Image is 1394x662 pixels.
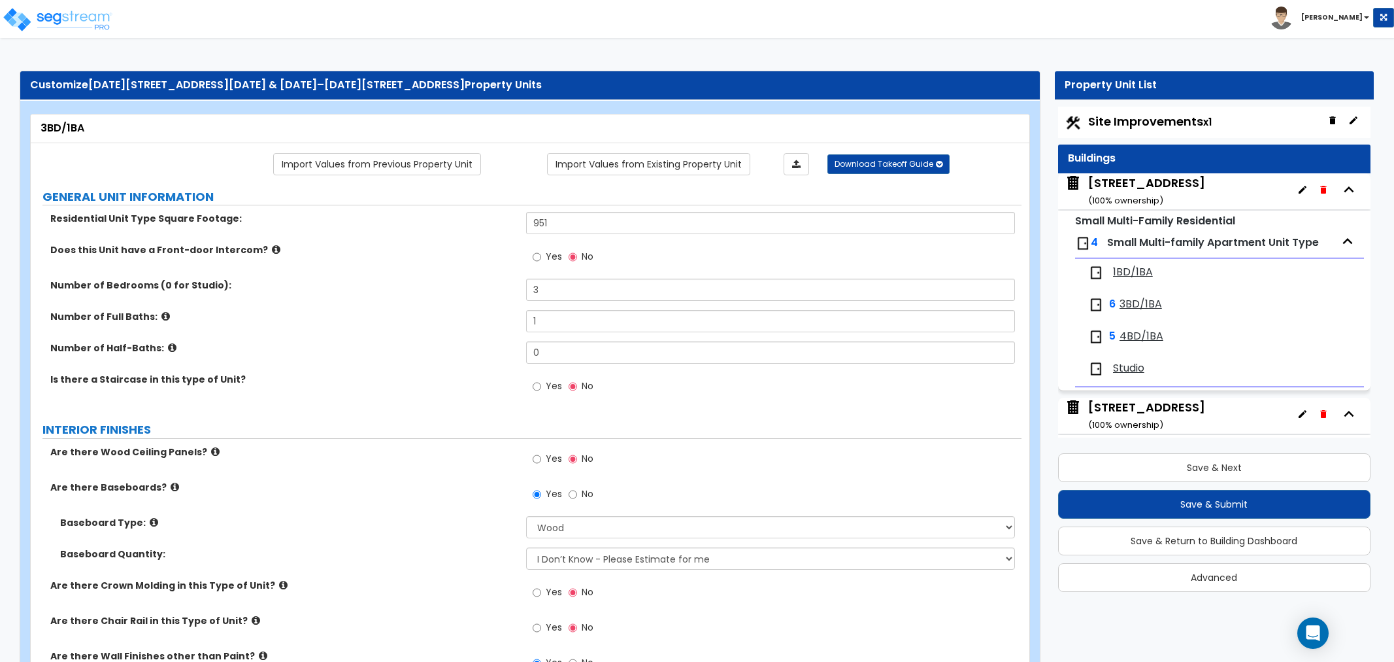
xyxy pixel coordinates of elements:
small: Small Multi-Family Residential [1075,213,1235,228]
label: Baseboard Type: [60,516,516,529]
span: Small Multi-family Apartment Unit Type [1107,235,1319,250]
b: [PERSON_NAME] [1301,12,1363,22]
img: door.png [1088,297,1104,313]
img: door.png [1075,235,1091,251]
span: No [582,379,593,392]
button: Download Takeoff Guide [827,154,950,174]
span: Download Takeoff Guide [835,158,933,169]
span: Yes [546,621,562,634]
small: ( 100 % ownership) [1088,419,1163,431]
span: Studio [1113,361,1144,376]
img: building.svg [1065,399,1082,416]
div: Open Intercom Messenger [1297,618,1329,649]
i: click for more info! [211,447,220,457]
i: click for more info! [272,245,280,254]
button: Save & Return to Building Dashboard [1058,527,1370,555]
input: Yes [533,621,541,635]
i: click for more info! [150,517,158,527]
img: logo_pro_r.png [2,7,113,33]
span: No [582,585,593,599]
label: Are there Chair Rail in this Type of Unit? [50,614,516,627]
label: Baseboard Quantity: [60,548,516,561]
label: Number of Half-Baths: [50,341,516,355]
span: Yes [546,379,562,392]
span: 5 [1109,329,1116,344]
div: Buildings [1068,151,1361,166]
input: Yes [533,379,541,394]
i: click for more info! [168,343,176,353]
label: Are there Baseboards? [50,481,516,494]
input: No [569,379,577,394]
input: Yes [533,585,541,600]
small: x1 [1203,115,1212,129]
span: No [582,250,593,263]
span: 1BD/1BA [1113,265,1153,280]
div: Customize Property Units [30,78,1030,93]
span: Site Improvements [1088,113,1212,130]
label: Are there Wood Ceiling Panels? [50,445,516,459]
label: Number of Full Baths: [50,310,516,323]
button: Save & Next [1058,453,1370,482]
span: 1260 Clay Ave [1065,175,1205,208]
div: [STREET_ADDRESS] [1088,175,1205,208]
label: Number of Bedrooms (0 for Studio): [50,279,516,292]
label: Is there a Staircase in this type of Unit? [50,373,516,386]
input: No [569,250,577,264]
div: [STREET_ADDRESS] [1088,399,1205,432]
i: click for more info! [279,580,288,590]
span: No [582,621,593,634]
input: No [569,585,577,600]
label: INTERIOR FINISHES [42,421,1021,438]
span: 6 [1109,297,1116,312]
i: click for more info! [259,651,267,661]
span: No [582,452,593,465]
i: click for more info! [171,482,179,492]
button: Advanced [1058,563,1370,592]
label: Are there Crown Molding in this Type of Unit? [50,579,516,592]
a: Import the dynamic attributes value through Excel sheet [784,153,809,175]
span: Yes [546,585,562,599]
img: avatar.png [1270,7,1293,29]
span: Yes [546,487,562,500]
small: ( 100 % ownership) [1088,194,1163,207]
span: Yes [546,250,562,263]
img: door.png [1088,329,1104,345]
img: Construction.png [1065,114,1082,131]
span: No [582,487,593,500]
input: Yes [533,487,541,502]
button: Save & Submit [1058,490,1370,519]
input: Yes [533,250,541,264]
i: click for more info! [252,616,260,625]
label: Does this Unit have a Front-door Intercom? [50,243,516,256]
span: 4BD/1BA [1120,329,1163,344]
span: Yes [546,452,562,465]
span: 3BD/1BA [1120,297,1162,312]
input: No [569,487,577,502]
i: click for more info! [161,311,170,321]
span: 1264 Clay Ave [1065,399,1205,432]
label: Residential Unit Type Square Footage: [50,212,516,225]
a: Import the dynamic attribute values from existing properties. [547,153,750,175]
a: Import the dynamic attribute values from previous properties. [273,153,481,175]
input: No [569,452,577,466]
input: No [569,621,577,635]
span: 4 [1091,235,1098,250]
img: door.png [1088,265,1104,281]
img: building.svg [1065,175,1082,192]
span: [DATE][STREET_ADDRESS][DATE] & [DATE]–[DATE][STREET_ADDRESS] [88,77,465,92]
input: Yes [533,452,541,466]
label: GENERAL UNIT INFORMATION [42,188,1021,205]
div: Property Unit List [1065,78,1364,93]
div: 3BD/1BA [41,121,1020,136]
img: door.png [1088,361,1104,377]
